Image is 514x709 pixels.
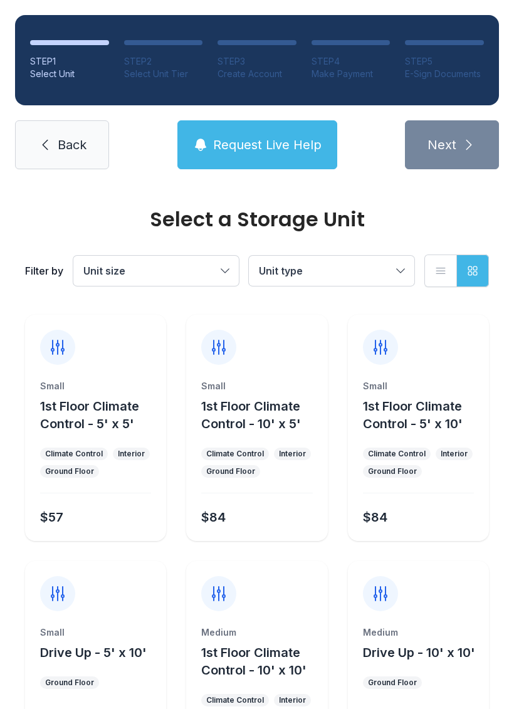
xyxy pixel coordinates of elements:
[201,399,301,431] span: 1st Floor Climate Control - 10' x 5'
[363,380,474,392] div: Small
[201,397,322,433] button: 1st Floor Climate Control - 10' x 5'
[201,645,307,678] span: 1st Floor Climate Control - 10' x 10'
[45,466,94,476] div: Ground Floor
[279,449,306,459] div: Interior
[40,399,139,431] span: 1st Floor Climate Control - 5' x 5'
[40,380,151,392] div: Small
[441,449,468,459] div: Interior
[73,256,239,286] button: Unit size
[368,449,426,459] div: Climate Control
[259,265,303,277] span: Unit type
[312,68,391,80] div: Make Payment
[201,380,312,392] div: Small
[249,256,414,286] button: Unit type
[363,397,484,433] button: 1st Floor Climate Control - 5' x 10'
[368,466,417,476] div: Ground Floor
[218,55,296,68] div: STEP 3
[201,508,226,526] div: $84
[312,55,391,68] div: STEP 4
[118,449,145,459] div: Interior
[58,136,87,154] span: Back
[405,68,484,80] div: E-Sign Documents
[30,68,109,80] div: Select Unit
[368,678,417,688] div: Ground Floor
[124,68,203,80] div: Select Unit Tier
[45,449,103,459] div: Climate Control
[83,265,125,277] span: Unit size
[25,263,63,278] div: Filter by
[40,645,147,660] span: Drive Up - 5' x 10'
[363,508,387,526] div: $84
[40,397,161,433] button: 1st Floor Climate Control - 5' x 5'
[30,55,109,68] div: STEP 1
[363,626,474,639] div: Medium
[427,136,456,154] span: Next
[213,136,322,154] span: Request Live Help
[363,645,475,660] span: Drive Up - 10' x 10'
[201,644,322,679] button: 1st Floor Climate Control - 10' x 10'
[363,399,463,431] span: 1st Floor Climate Control - 5' x 10'
[279,695,306,705] div: Interior
[201,626,312,639] div: Medium
[363,644,475,661] button: Drive Up - 10' x 10'
[124,55,203,68] div: STEP 2
[45,678,94,688] div: Ground Floor
[405,55,484,68] div: STEP 5
[40,508,63,526] div: $57
[206,466,255,476] div: Ground Floor
[25,209,489,229] div: Select a Storage Unit
[40,644,147,661] button: Drive Up - 5' x 10'
[206,449,264,459] div: Climate Control
[206,695,264,705] div: Climate Control
[40,626,151,639] div: Small
[218,68,296,80] div: Create Account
